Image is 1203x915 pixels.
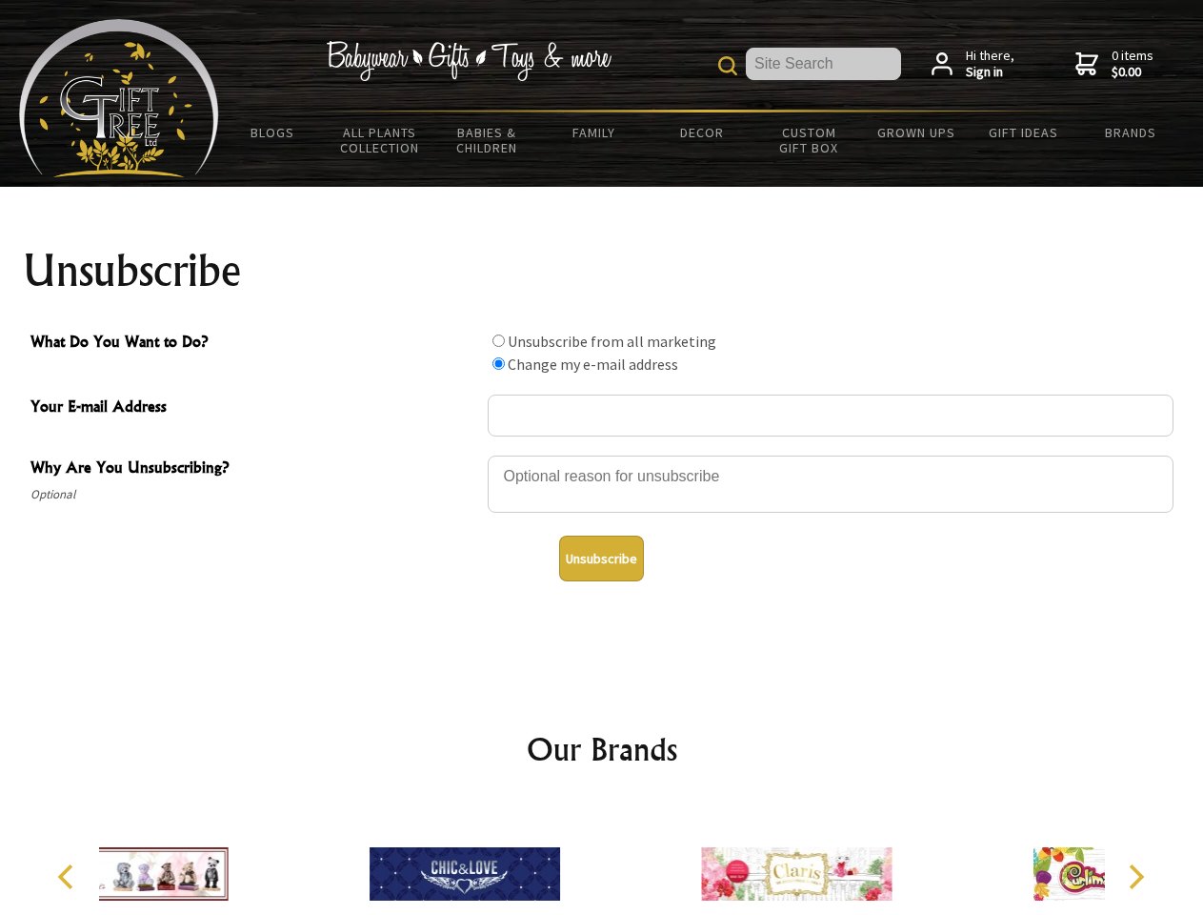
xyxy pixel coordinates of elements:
[219,112,327,152] a: BLOGS
[433,112,541,168] a: Babies & Children
[932,48,1014,81] a: Hi there,Sign in
[19,19,219,177] img: Babyware - Gifts - Toys and more...
[1112,64,1153,81] strong: $0.00
[970,112,1077,152] a: Gift Ideas
[1114,856,1156,898] button: Next
[488,456,1173,513] textarea: Why Are You Unsubscribing?
[30,395,478,422] span: Your E-mail Address
[541,112,649,152] a: Family
[30,483,478,506] span: Optional
[1112,47,1153,81] span: 0 items
[508,355,678,374] label: Change my e-mail address
[755,112,863,168] a: Custom Gift Box
[327,112,434,168] a: All Plants Collection
[966,64,1014,81] strong: Sign in
[488,395,1173,437] input: Your E-mail Address
[48,856,90,898] button: Previous
[648,112,755,152] a: Decor
[746,48,901,80] input: Site Search
[492,357,505,370] input: What Do You Want to Do?
[1077,112,1185,152] a: Brands
[1075,48,1153,81] a: 0 items$0.00
[326,41,612,81] img: Babywear - Gifts - Toys & more
[492,335,505,347] input: What Do You Want to Do?
[38,726,1166,772] h2: Our Brands
[508,332,716,351] label: Unsubscribe from all marketing
[30,456,478,483] span: Why Are You Unsubscribing?
[862,112,970,152] a: Grown Ups
[718,56,737,75] img: product search
[23,248,1181,294] h1: Unsubscribe
[559,536,644,581] button: Unsubscribe
[966,48,1014,81] span: Hi there,
[30,330,478,357] span: What Do You Want to Do?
